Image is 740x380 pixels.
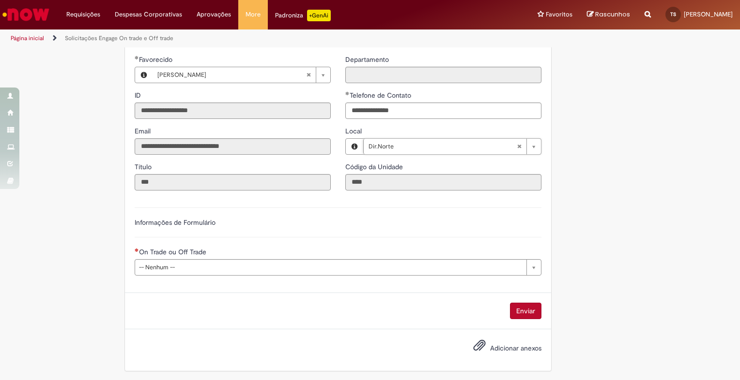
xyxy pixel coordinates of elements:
[345,127,364,135] span: Local
[510,303,541,319] button: Enviar
[135,56,139,59] span: Obrigatório Preenchido
[301,67,316,83] abbr: Limpar campo Favorecido
[345,91,350,95] span: Obrigatório Preenchido
[139,260,522,275] span: -- Nenhum --
[1,5,51,24] img: ServiceNow
[135,126,153,136] label: Somente leitura - Email
[135,162,154,172] label: Somente leitura - Título
[135,67,153,83] button: Favorecido, Visualizar este registro Thallya Ferreira SIlva
[546,10,572,19] span: Favoritos
[139,55,174,64] span: Necessários - Favorecido
[157,67,306,83] span: [PERSON_NAME]
[135,174,331,190] input: Título
[369,139,517,154] span: Dir.Norte
[350,91,413,100] span: Telefone de Contato
[345,102,541,119] input: Telefone de Contato
[490,344,541,352] span: Adicionar anexos
[135,102,331,119] input: ID
[135,90,143,100] label: Somente leitura - ID
[135,162,154,171] span: Somente leitura - Título
[135,218,216,227] label: Informações de Formulário
[345,67,541,83] input: Departamento
[471,336,488,359] button: Adicionar anexos
[11,34,44,42] a: Página inicial
[7,29,486,47] ul: Trilhas de página
[197,10,231,19] span: Aprovações
[307,10,331,21] p: +GenAi
[246,10,261,19] span: More
[363,139,541,154] a: Dir.NorteLimpar campo Local
[587,10,630,19] a: Rascunhos
[595,10,630,19] span: Rascunhos
[346,139,363,154] button: Local, Visualizar este registro Dir.Norte
[153,67,330,83] a: [PERSON_NAME]Limpar campo Favorecido
[135,248,139,252] span: Necessários
[345,162,405,172] label: Somente leitura - Código da Unidade
[512,139,526,154] abbr: Limpar campo Local
[345,162,405,171] span: Somente leitura - Código da Unidade
[135,138,331,155] input: Email
[115,10,182,19] span: Despesas Corporativas
[684,10,733,18] span: [PERSON_NAME]
[345,55,391,64] label: Somente leitura - Departamento
[65,34,173,42] a: Solicitações Engage On trade e Off trade
[135,127,153,135] span: Somente leitura - Email
[345,174,541,190] input: Código da Unidade
[275,10,331,21] div: Padroniza
[66,10,100,19] span: Requisições
[670,11,676,17] span: TS
[139,248,208,256] span: On Trade ou Off Trade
